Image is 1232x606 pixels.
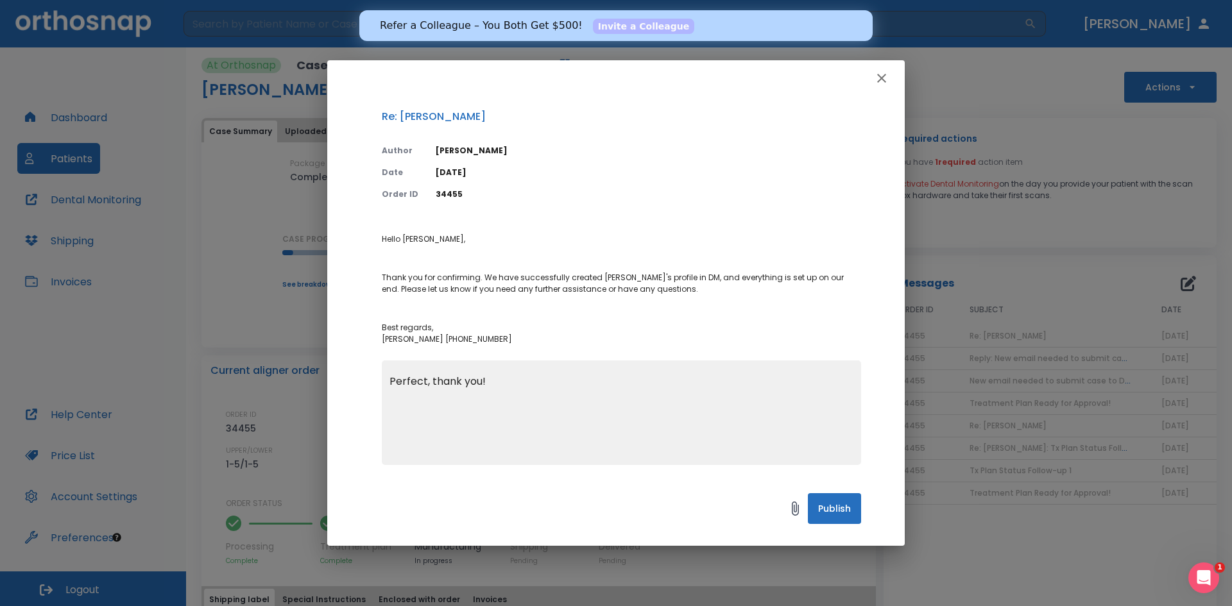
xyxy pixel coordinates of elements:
p: Author [382,145,420,156]
p: Best regards, [PERSON_NAME] [PHONE_NUMBER] [382,322,861,345]
span: 1 [1215,562,1225,573]
p: Re: [PERSON_NAME] [382,109,861,124]
button: Publish [808,493,861,524]
iframe: Intercom live chat [1188,562,1219,593]
p: Date [382,167,420,178]
p: 34455 [436,189,861,200]
p: [PERSON_NAME] [436,145,861,156]
p: Order ID [382,189,420,200]
iframe: Intercom live chat banner [359,10,873,41]
p: Thank you for confirming. We have successfully created [PERSON_NAME]'s profile in DM, and everyth... [382,272,861,295]
p: Hello [PERSON_NAME], [382,233,861,245]
p: [DATE] [436,167,861,178]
